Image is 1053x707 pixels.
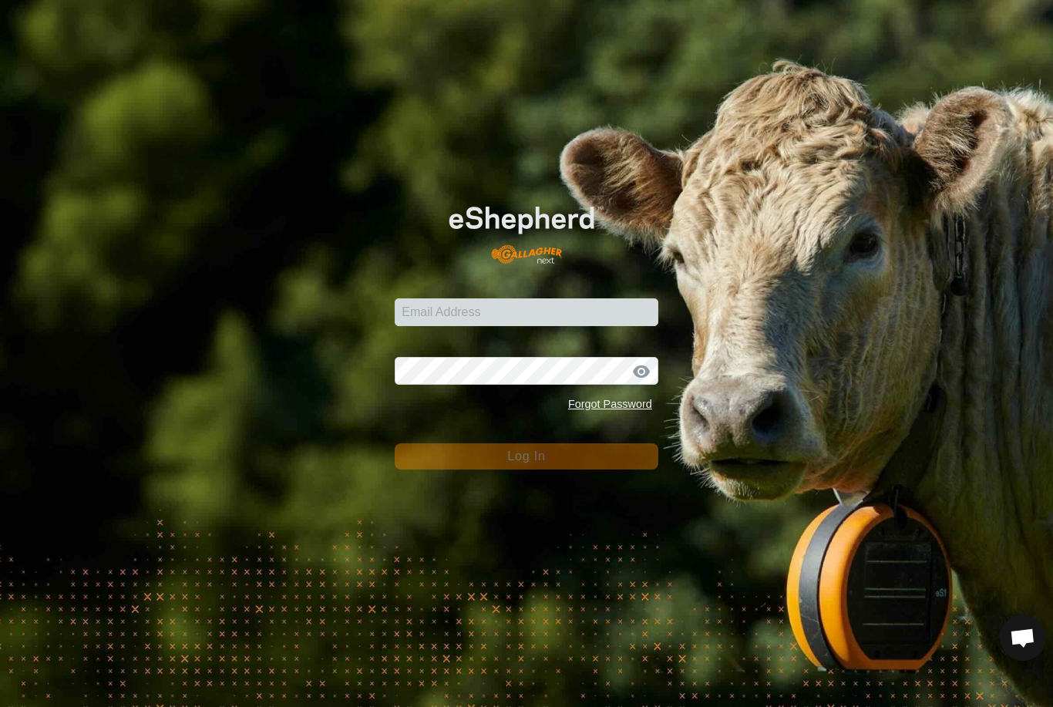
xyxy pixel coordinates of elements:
img: E-shepherd Logo [421,184,631,274]
div: Open chat [1000,614,1046,661]
input: Email Address [395,298,658,326]
span: Log In [507,449,545,463]
a: Forgot Password [568,398,652,410]
button: Log In [395,443,658,470]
